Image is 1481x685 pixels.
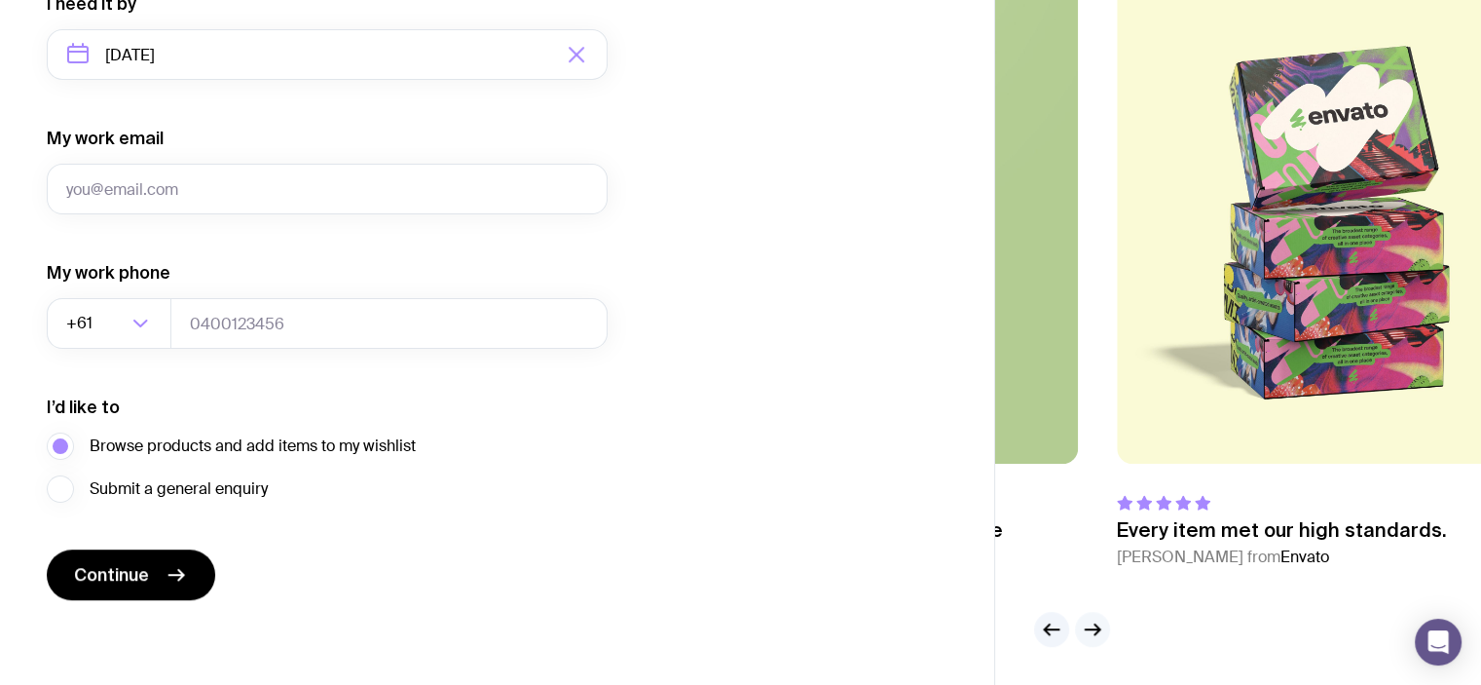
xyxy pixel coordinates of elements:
[47,298,171,349] div: Search for option
[66,298,96,349] span: +61
[1415,619,1462,666] div: Open Intercom Messenger
[47,550,215,600] button: Continue
[47,261,170,285] label: My work phone
[47,164,608,214] input: you@email.com
[90,435,416,458] span: Browse products and add items to my wishlist
[170,298,608,349] input: 0400123456
[670,569,1078,592] cite: [PERSON_NAME] from
[1117,546,1447,569] cite: [PERSON_NAME] from
[90,477,268,501] span: Submit a general enquiry
[1280,547,1329,567] span: Envato
[1117,518,1447,542] p: Every item met our high standards.
[47,396,120,419] label: I’d like to
[74,563,149,587] span: Continue
[670,518,1078,565] p: The highest-quality merch with the smoothest ordering experience.
[47,127,164,150] label: My work email
[47,29,608,80] input: Select a target date
[96,298,127,349] input: Search for option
